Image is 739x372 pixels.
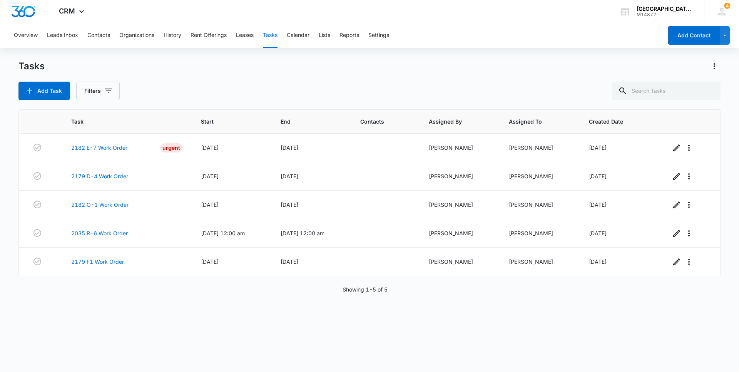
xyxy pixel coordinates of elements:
[71,201,129,209] a: 2182 O-1 Work Order
[509,201,570,209] div: [PERSON_NAME]
[509,172,570,180] div: [PERSON_NAME]
[429,201,490,209] div: [PERSON_NAME]
[71,258,124,266] a: 2179 F1 Work Order
[429,258,490,266] div: [PERSON_NAME]
[589,173,607,179] span: [DATE]
[724,3,730,9] div: notifications count
[18,82,70,100] button: Add Task
[281,117,331,126] span: End
[281,173,298,179] span: [DATE]
[201,230,245,236] span: [DATE] 12:00 am
[236,23,254,48] button: Leases
[164,23,181,48] button: History
[59,7,75,15] span: CRM
[708,60,721,72] button: Actions
[509,117,559,126] span: Assigned To
[589,201,607,208] span: [DATE]
[612,82,721,100] input: Search Tasks
[589,117,641,126] span: Created Date
[71,144,127,152] a: 2182 E-7 Work Order
[71,172,128,180] a: 2179 D-4 Work Order
[191,23,227,48] button: Rent Offerings
[589,258,607,265] span: [DATE]
[263,23,278,48] button: Tasks
[201,117,251,126] span: Start
[119,23,154,48] button: Organizations
[18,60,45,72] h1: Tasks
[201,258,219,265] span: [DATE]
[668,26,720,45] button: Add Contact
[160,143,182,152] div: Urgent
[339,23,359,48] button: Reports
[287,23,309,48] button: Calendar
[360,117,399,126] span: Contacts
[281,230,324,236] span: [DATE] 12:00 am
[319,23,330,48] button: Lists
[281,201,298,208] span: [DATE]
[429,144,490,152] div: [PERSON_NAME]
[281,258,298,265] span: [DATE]
[201,144,219,151] span: [DATE]
[71,117,171,126] span: Task
[589,144,607,151] span: [DATE]
[509,144,570,152] div: [PERSON_NAME]
[429,117,479,126] span: Assigned By
[429,229,490,237] div: [PERSON_NAME]
[71,229,128,237] a: 2035 R-6 Work Order
[637,12,693,17] div: account id
[589,230,607,236] span: [DATE]
[47,23,78,48] button: Leads Inbox
[724,3,730,9] span: 4
[509,258,570,266] div: [PERSON_NAME]
[343,285,388,293] p: Showing 1-5 of 5
[87,23,110,48] button: Contacts
[368,23,389,48] button: Settings
[14,23,38,48] button: Overview
[201,201,219,208] span: [DATE]
[76,82,120,100] button: Filters
[281,144,298,151] span: [DATE]
[509,229,570,237] div: [PERSON_NAME]
[201,173,219,179] span: [DATE]
[637,6,693,12] div: account name
[429,172,490,180] div: [PERSON_NAME]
